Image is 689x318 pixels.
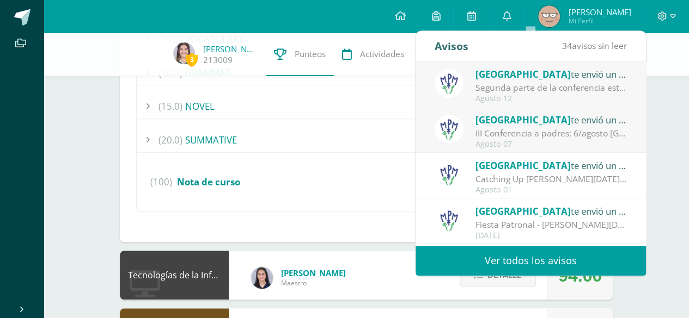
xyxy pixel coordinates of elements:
div: Agosto 07 [475,140,627,149]
div: SUMMATIVE [137,128,596,152]
span: (15.0) [158,94,182,119]
a: Punteos [266,33,334,76]
img: a691934e245c096f0520ca704d26c750.png [538,5,560,27]
div: Agosto 01 [475,185,627,195]
span: Punteos [295,48,326,60]
span: 3 [186,53,198,66]
div: te envió un aviso [475,113,627,127]
div: Fiesta Patronal - Santo Domingo de Guzmán: Estimados padres de familia: Compartimos con ustedes c... [475,219,627,231]
img: dbcf09110664cdb6f63fe058abfafc14.png [251,267,273,289]
img: a3978fa95217fc78923840df5a445bcb.png [435,160,464,189]
span: [GEOGRAPHIC_DATA] [475,68,571,80]
span: (100) [150,161,172,203]
img: a3978fa95217fc78923840df5a445bcb.png [435,115,464,144]
div: NOVEL [137,94,596,119]
a: Trayectoria [412,33,491,76]
a: [PERSON_NAME] de [203,43,258,54]
a: 213009 [203,54,233,66]
span: Mi Perfil [568,16,631,26]
img: a3978fa95217fc78923840df5a445bcb.png [435,206,464,235]
a: Actividades [334,33,412,76]
span: [GEOGRAPHIC_DATA] [475,114,571,126]
div: Segunda parte de la conferencia este 14 de agosto: más herramientas, más conexión: Estimados padr... [475,82,627,94]
div: Avisos [435,31,468,61]
div: Agosto 12 [475,94,627,103]
div: [DATE] [475,231,627,240]
a: Ver todos los avisos [416,246,646,276]
img: a3978fa95217fc78923840df5a445bcb.png [435,69,464,98]
span: avisos sin leer [562,40,627,52]
span: (20.0) [158,128,182,152]
div: Catching Up de Agosto 2025: Estimados padres de familia: Compartimos con ustedes el Catching Up d... [475,173,627,185]
div: te envió un aviso [475,158,627,172]
span: [GEOGRAPHIC_DATA] [475,159,571,172]
span: 34 [562,40,572,52]
span: [GEOGRAPHIC_DATA] [475,205,571,217]
div: III Conferencia a padres: 6/agosto Asunto: ¡Los esperamos el jueves 14 de agosto para seguir fort... [475,127,627,140]
span: [PERSON_NAME] [568,7,631,17]
img: b0ec1a1f2f20d83fce6183ecadb61fc2.png [173,42,195,64]
div: te envió un aviso [475,67,627,81]
div: te envió un aviso [475,204,627,218]
span: [PERSON_NAME] [281,267,346,278]
span: Maestro [281,278,346,288]
span: Actividades [360,48,404,60]
div: Tecnologías de la Información y la Comunicación 4 [120,251,229,300]
span: Nota de curso [177,176,240,188]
